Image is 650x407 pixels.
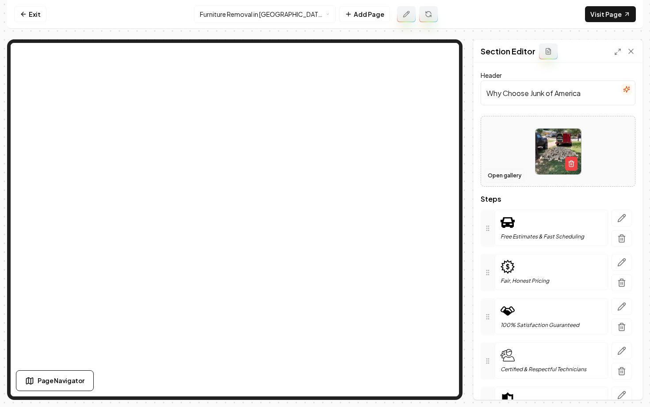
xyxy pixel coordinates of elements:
button: Page Navigator [16,370,94,391]
span: Page Navigator [38,376,84,385]
p: Certified & Respectful Technicians [501,366,602,373]
h2: Section Editor [481,45,535,58]
img: image [535,129,581,174]
a: Exit [14,6,46,22]
button: Open gallery [485,169,524,183]
button: Add admin section prompt [539,43,558,59]
span: Steps [481,196,635,203]
label: Header [481,71,502,79]
button: Edit admin page prompt [397,6,416,22]
a: Visit Page [585,6,636,22]
button: Add Page [339,6,390,22]
p: Fair, Honest Pricing [501,277,602,284]
input: Header [481,81,635,105]
p: 100% Satisfaction Guaranteed [501,322,602,329]
p: Free Estimates & Fast Scheduling [501,233,602,240]
button: Regenerate page [419,6,438,22]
